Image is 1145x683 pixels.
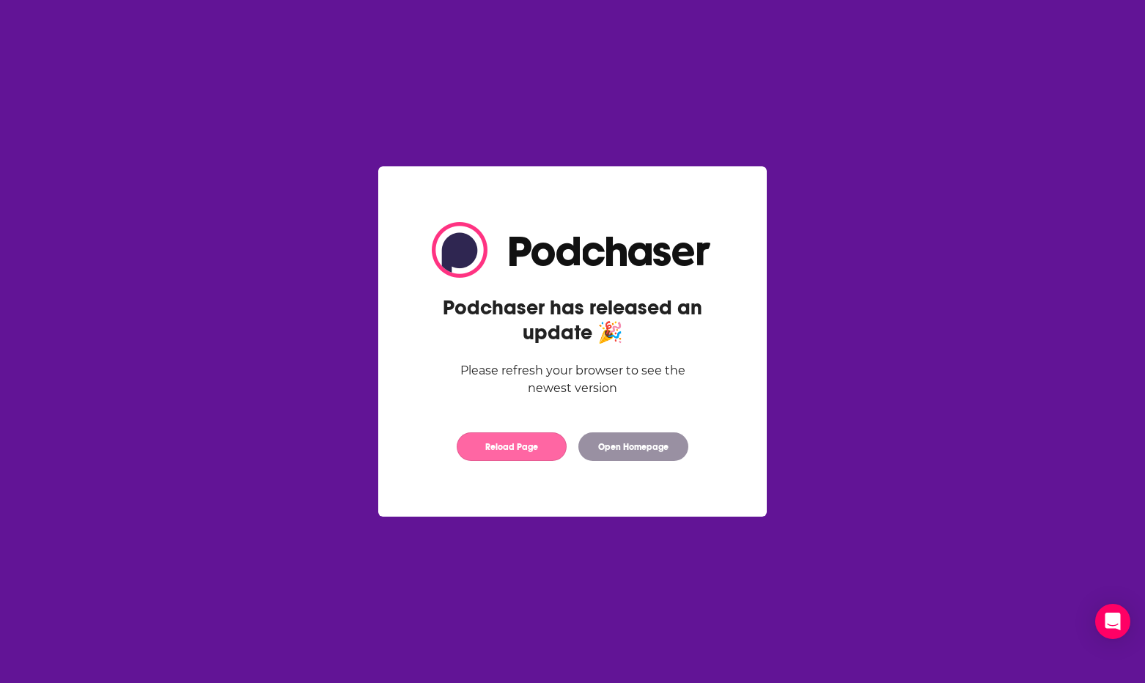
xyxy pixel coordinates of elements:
[432,295,713,345] h2: Podchaser has released an update 🎉
[432,222,713,278] img: Logo
[578,432,688,461] button: Open Homepage
[457,432,567,461] button: Reload Page
[1095,604,1130,639] div: Open Intercom Messenger
[432,362,713,397] div: Please refresh your browser to see the newest version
